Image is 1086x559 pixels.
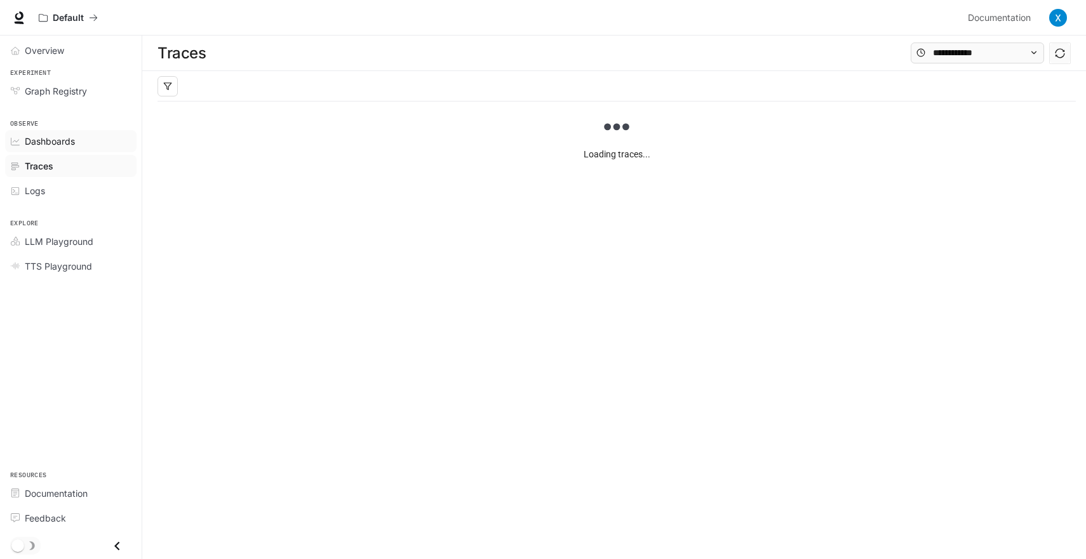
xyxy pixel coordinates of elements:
[963,5,1040,30] a: Documentation
[103,533,131,559] button: Close drawer
[1055,48,1065,58] span: sync
[11,538,24,552] span: Dark mode toggle
[5,39,137,62] a: Overview
[5,155,137,177] a: Traces
[5,80,137,102] a: Graph Registry
[25,184,45,197] span: Logs
[1049,9,1067,27] img: User avatar
[5,230,137,253] a: LLM Playground
[25,84,87,98] span: Graph Registry
[5,255,137,277] a: TTS Playground
[158,41,206,66] h1: Traces
[25,260,92,273] span: TTS Playground
[33,5,104,30] button: All workspaces
[25,235,93,248] span: LLM Playground
[25,135,75,148] span: Dashboards
[5,180,137,202] a: Logs
[25,159,53,173] span: Traces
[25,44,64,57] span: Overview
[584,147,650,161] article: Loading traces...
[968,10,1031,26] span: Documentation
[1045,5,1071,30] button: User avatar
[25,487,88,500] span: Documentation
[5,130,137,152] a: Dashboards
[5,507,137,529] a: Feedback
[25,511,66,525] span: Feedback
[53,13,84,23] p: Default
[5,482,137,504] a: Documentation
